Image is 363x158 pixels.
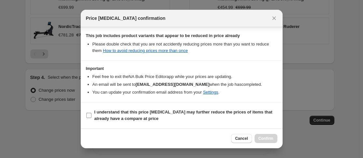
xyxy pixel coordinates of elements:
[86,66,277,71] h3: Important
[86,15,166,21] span: Price [MEDICAL_DATA] confirmation
[92,73,277,80] li: Feel free to exit the NA Bulk Price Editor app while your prices are updating.
[94,110,272,121] b: I understand that this price [MEDICAL_DATA] may further reduce the prices of items that already h...
[103,48,188,53] a: How to avoid reducing prices more than once
[235,136,248,141] span: Cancel
[135,82,209,87] b: [EMAIL_ADDRESS][DOMAIN_NAME]
[86,33,240,38] b: This job includes product variants that appear to be reduced in price already
[231,134,252,143] button: Cancel
[92,41,277,54] li: Please double check that you are not accidently reducing prices more than you want to reduce them
[92,89,277,96] li: You can update your confirmation email address from your .
[270,14,279,23] button: Close
[92,81,277,88] li: An email will be sent to when the job has completed .
[203,90,218,95] a: Settings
